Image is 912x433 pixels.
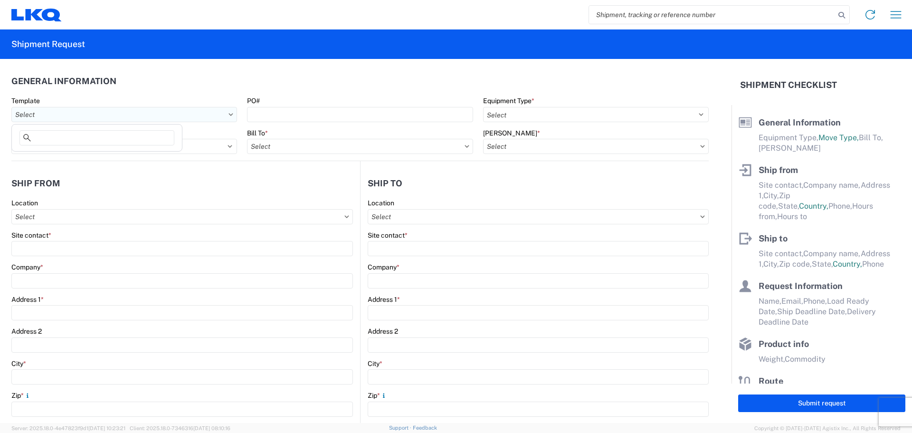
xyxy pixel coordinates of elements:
[759,297,781,306] span: Name,
[11,231,51,240] label: Site contact
[11,107,237,122] input: Select
[833,260,862,269] span: Country,
[763,260,779,269] span: City,
[193,425,230,431] span: [DATE] 08:10:16
[759,165,798,175] span: Ship from
[11,425,125,431] span: Server: 2025.18.0-4e47823f9d1
[247,96,260,105] label: PO#
[859,133,883,142] span: Bill To,
[759,249,803,258] span: Site contact,
[368,263,399,271] label: Company
[368,231,408,240] label: Site contact
[738,395,905,412] button: Submit request
[368,391,388,400] label: Zip
[247,139,473,154] input: Select
[759,181,803,190] span: Site contact,
[759,144,821,153] span: [PERSON_NAME]
[368,295,400,304] label: Address 1
[828,202,852,211] span: Phone,
[589,6,835,24] input: Shipment, tracking or reference number
[368,179,402,188] h2: Ship to
[389,425,413,431] a: Support
[11,179,60,188] h2: Ship from
[88,425,125,431] span: [DATE] 10:23:21
[413,425,437,431] a: Feedback
[778,202,799,211] span: State,
[759,233,788,243] span: Ship to
[11,96,40,105] label: Template
[763,191,779,200] span: City,
[368,327,398,336] label: Address 2
[11,295,44,304] label: Address 1
[781,297,803,306] span: Email,
[11,391,31,400] label: Zip
[812,260,833,269] span: State,
[483,96,534,105] label: Equipment Type
[785,355,826,364] span: Commodity
[759,376,783,386] span: Route
[483,139,709,154] input: Select
[11,199,38,207] label: Location
[11,263,43,271] label: Company
[818,133,859,142] span: Move Type,
[130,425,230,431] span: Client: 2025.18.0-7346316
[759,281,843,291] span: Request Information
[11,209,353,224] input: Select
[11,38,85,50] h2: Shipment Request
[759,339,809,349] span: Product info
[862,260,884,269] span: Phone
[247,129,268,137] label: Bill To
[803,181,861,190] span: Company name,
[368,199,394,207] label: Location
[777,307,847,316] span: Ship Deadline Date,
[759,133,818,142] span: Equipment Type,
[777,212,807,221] span: Hours to
[754,424,901,433] span: Copyright © [DATE]-[DATE] Agistix Inc., All Rights Reserved
[11,359,26,368] label: City
[11,327,42,336] label: Address 2
[759,355,785,364] span: Weight,
[368,209,709,224] input: Select
[368,359,382,368] label: City
[759,117,841,127] span: General Information
[483,129,540,137] label: [PERSON_NAME]
[803,249,861,258] span: Company name,
[11,77,116,86] h2: General Information
[779,260,812,269] span: Zip code,
[803,297,827,306] span: Phone,
[799,202,828,211] span: Country,
[740,79,837,91] h2: Shipment Checklist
